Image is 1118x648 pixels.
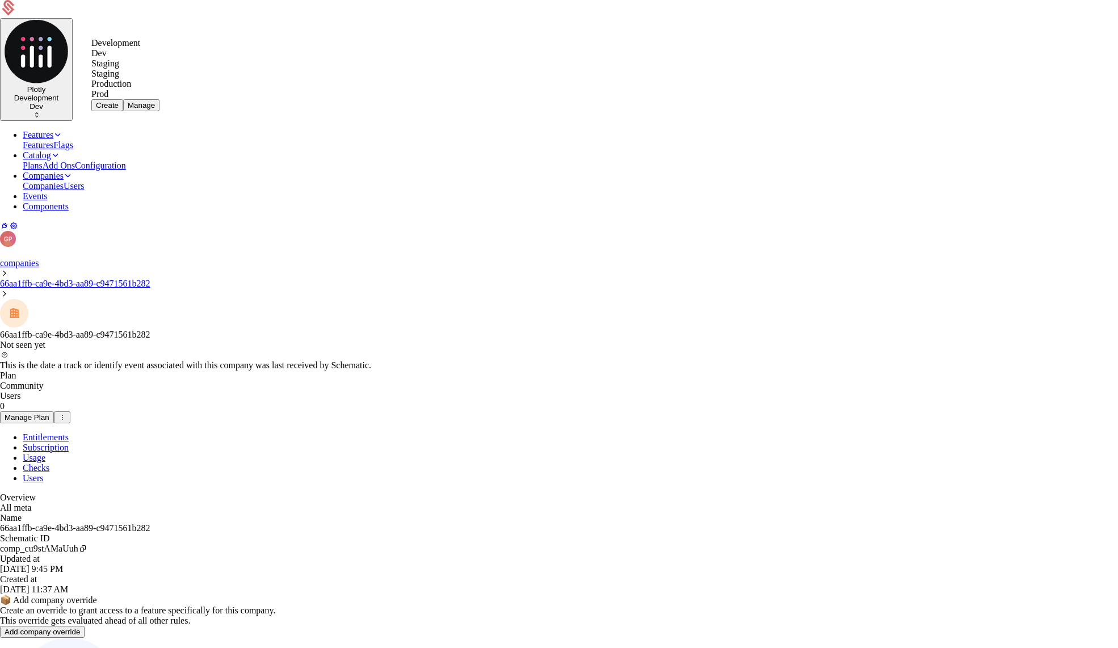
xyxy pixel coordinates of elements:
[91,38,159,111] div: Select environment
[91,58,159,69] div: Staging
[91,69,119,78] span: Staging
[123,99,159,111] button: Manage
[91,48,107,58] span: Dev
[91,99,123,111] button: Create
[91,89,108,99] span: Prod
[91,79,159,89] div: Production
[91,38,159,48] div: Development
